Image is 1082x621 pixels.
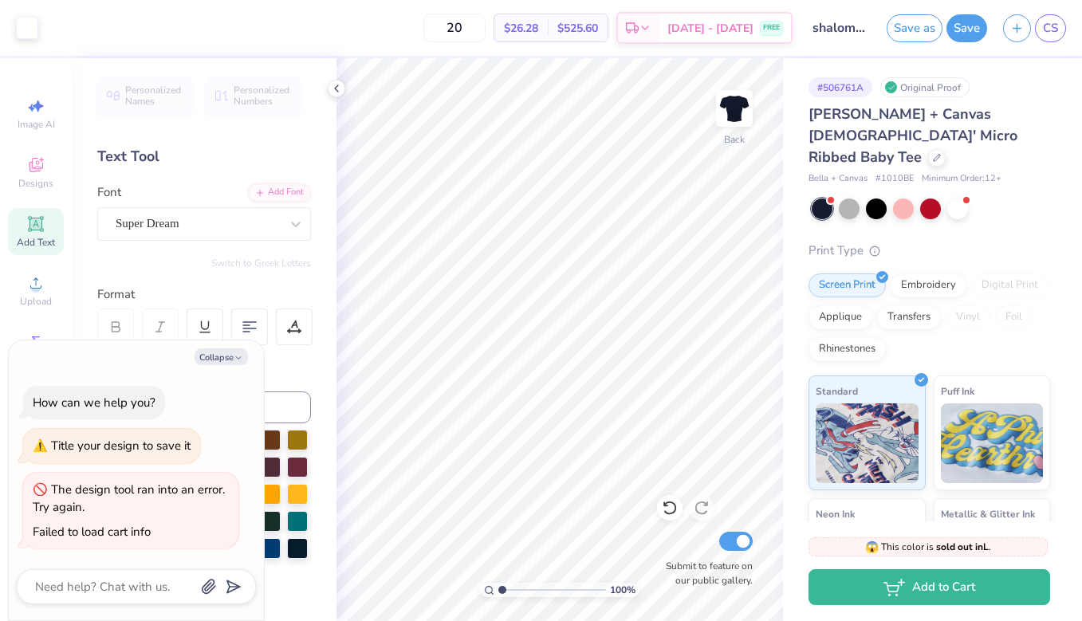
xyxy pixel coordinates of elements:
span: Designs [18,177,53,190]
span: Add Text [17,236,55,249]
span: $525.60 [557,20,598,37]
div: Add Font [248,183,311,202]
div: Title your design to save it [51,438,191,454]
input: – – [423,14,486,42]
button: Save as [887,14,942,42]
div: Digital Print [971,273,1049,297]
span: $26.28 [504,20,538,37]
span: Image AI [18,118,55,131]
button: Add to Cart [809,569,1050,605]
div: How can we help you? [33,395,155,411]
label: Submit to feature on our public gallery. [657,559,753,588]
span: This color is . [865,540,991,554]
span: Upload [20,295,52,308]
div: Screen Print [809,273,886,297]
label: Font [97,183,121,202]
span: Neon Ink [816,505,855,522]
div: Text Tool [97,146,311,167]
div: Original Proof [880,77,970,97]
div: Back [724,132,745,147]
a: CS [1035,14,1066,42]
span: Metallic & Glitter Ink [941,505,1035,522]
div: Transfers [877,305,941,329]
strong: sold out in L [936,540,989,553]
button: Switch to Greek Letters [211,257,311,269]
span: Personalized Names [125,85,182,107]
span: Personalized Numbers [234,85,290,107]
span: Minimum Order: 12 + [922,172,1001,186]
span: Bella + Canvas [809,172,868,186]
img: Standard [816,403,919,483]
span: FREE [763,22,780,33]
div: Rhinestones [809,337,886,361]
span: Puff Ink [941,383,974,399]
button: Collapse [195,348,248,365]
div: # 506761A [809,77,872,97]
img: Puff Ink [941,403,1044,483]
span: Standard [816,383,858,399]
div: Applique [809,305,872,329]
div: Print Type [809,242,1050,260]
span: [DATE] - [DATE] [667,20,753,37]
div: Failed to load cart info [33,524,151,540]
input: Untitled Design [801,12,879,44]
div: Format [97,285,313,304]
div: Foil [995,305,1033,329]
span: # 1010BE [875,172,914,186]
div: Vinyl [946,305,990,329]
button: Save [946,14,987,42]
span: [PERSON_NAME] + Canvas [DEMOGRAPHIC_DATA]' Micro Ribbed Baby Tee [809,104,1017,167]
span: 100 % [610,583,635,597]
span: CS [1043,19,1058,37]
div: Embroidery [891,273,966,297]
span: 😱 [865,540,879,555]
div: The design tool ran into an error. Try again. [33,481,225,516]
img: Back [718,92,750,124]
